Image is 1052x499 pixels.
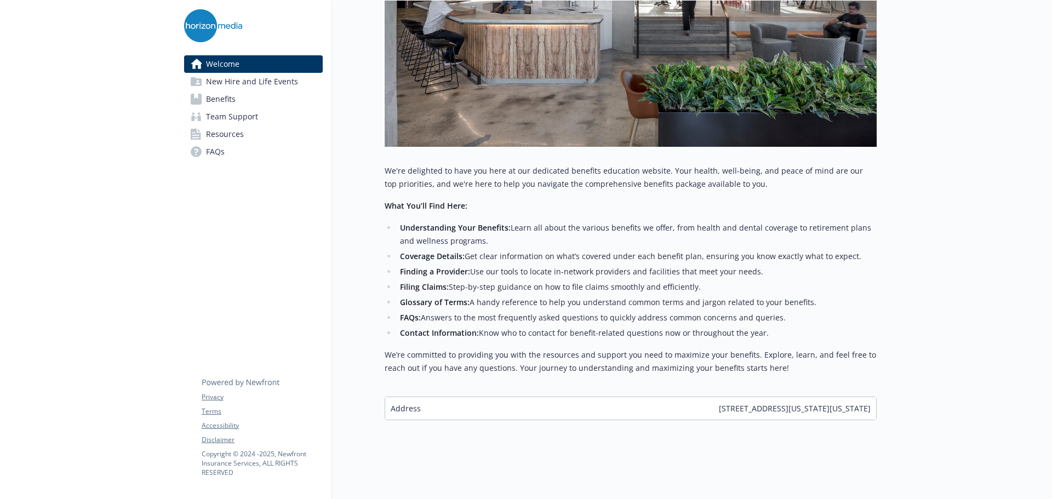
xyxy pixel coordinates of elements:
strong: Coverage Details: [400,251,465,261]
strong: FAQs: [400,312,421,323]
strong: What You’ll Find Here: [385,200,467,211]
a: Terms [202,406,322,416]
span: Address [391,403,421,414]
span: FAQs [206,143,225,160]
li: Step-by-step guidance on how to file claims smoothly and efficiently. [397,280,877,294]
a: New Hire and Life Events [184,73,323,90]
p: We’re committed to providing you with the resources and support you need to maximize your benefit... [385,348,877,375]
a: FAQs [184,143,323,160]
span: Team Support [206,108,258,125]
a: Benefits [184,90,323,108]
p: Copyright © 2024 - 2025 , Newfront Insurance Services, ALL RIGHTS RESERVED [202,449,322,477]
span: [STREET_ADDRESS][US_STATE][US_STATE] [719,403,871,414]
li: Answers to the most frequently asked questions to quickly address common concerns and queries. [397,311,877,324]
a: Welcome [184,55,323,73]
li: Use our tools to locate in-network providers and facilities that meet your needs. [397,265,877,278]
a: Privacy [202,392,322,402]
strong: Contact Information: [400,328,479,338]
a: Team Support [184,108,323,125]
li: Know who to contact for benefit-related questions now or throughout the year. [397,326,877,340]
span: Benefits [206,90,236,108]
li: A handy reference to help you understand common terms and jargon related to your benefits. [397,296,877,309]
span: Welcome [206,55,239,73]
span: New Hire and Life Events [206,73,298,90]
strong: Filing Claims: [400,282,449,292]
li: Learn all about the various benefits we offer, from health and dental coverage to retirement plan... [397,221,877,248]
li: Get clear information on what’s covered under each benefit plan, ensuring you know exactly what t... [397,250,877,263]
a: Accessibility [202,421,322,431]
strong: Glossary of Terms: [400,297,470,307]
strong: Understanding Your Benefits: [400,222,511,233]
a: Disclaimer [202,435,322,445]
strong: Finding a Provider: [400,266,470,277]
span: Resources [206,125,244,143]
a: Resources [184,125,323,143]
p: We're delighted to have you here at our dedicated benefits education website. Your health, well-b... [385,164,877,191]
